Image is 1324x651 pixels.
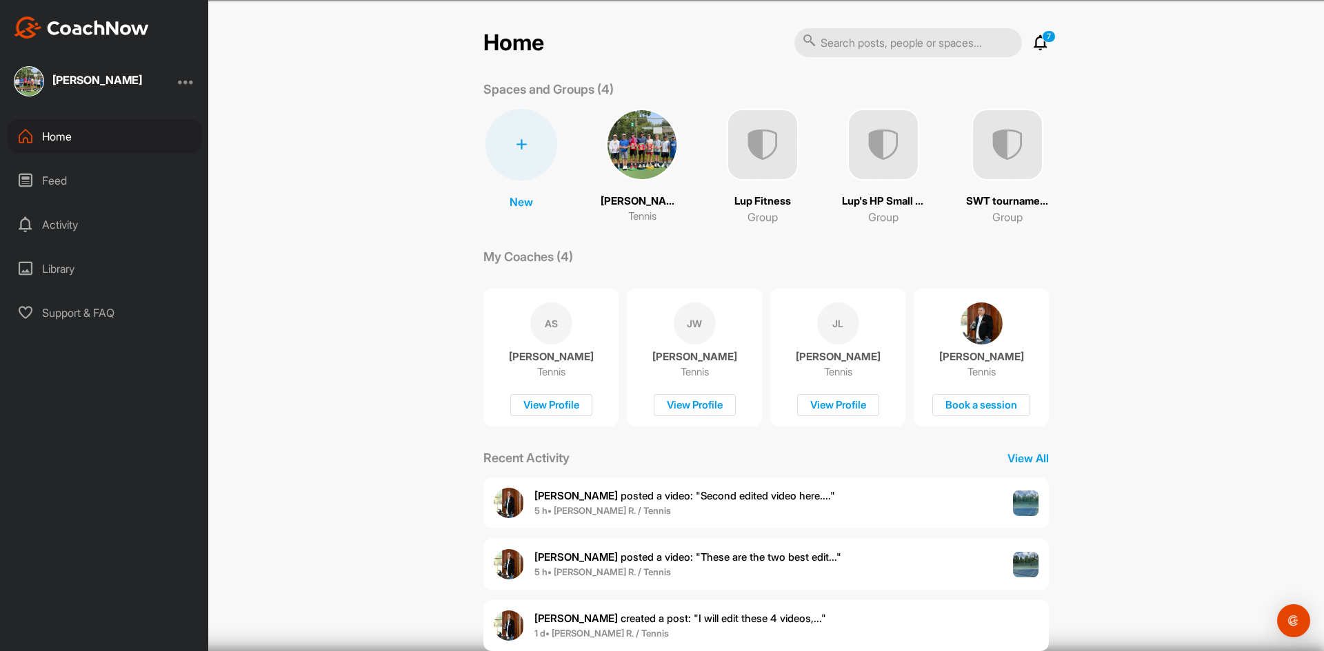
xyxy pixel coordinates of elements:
[6,30,1318,43] div: Move To ...
[14,66,44,96] img: square_ef1deef8b9af3a451a0c9a753e00975c.jpg
[8,251,202,286] div: Library
[52,74,142,85] div: [PERSON_NAME]
[6,92,1318,105] div: Move To ...
[6,55,1318,68] div: Options
[6,80,1318,92] div: Rename
[8,296,202,330] div: Support & FAQ
[14,17,149,39] img: CoachNow
[6,43,1318,55] div: Delete
[8,119,202,154] div: Home
[6,6,1318,18] div: Sort A > Z
[1277,604,1310,637] div: Open Intercom Messenger
[6,68,1318,80] div: Sign out
[8,207,202,242] div: Activity
[6,18,1318,30] div: Sort New > Old
[8,163,202,198] div: Feed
